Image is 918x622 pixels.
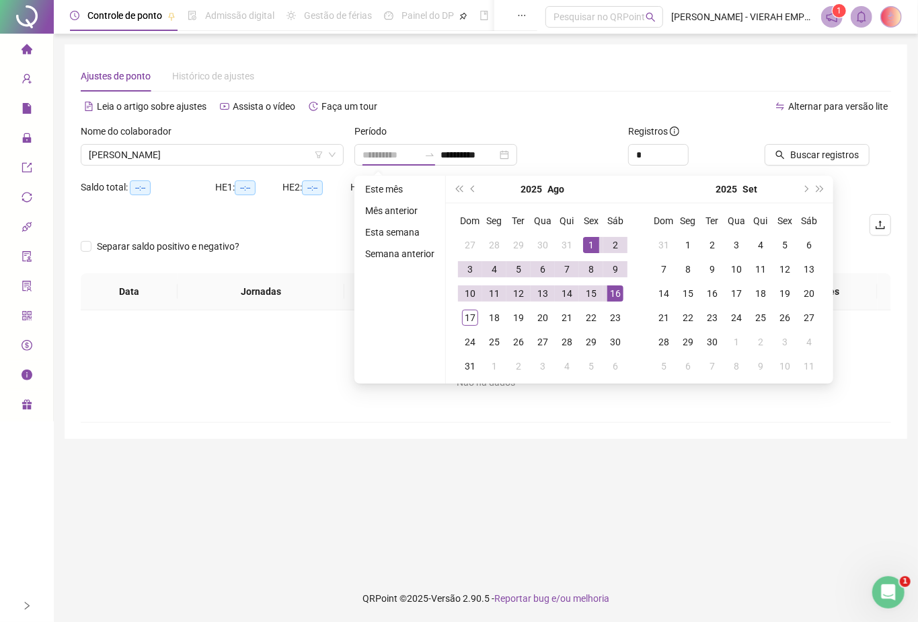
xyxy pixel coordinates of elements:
span: [PERSON_NAME] - VIERAH EMPORIO & RESTAURANTE LTDA [671,9,813,24]
div: 14 [656,285,672,302]
span: file-done [188,11,197,20]
div: 30 [535,237,551,253]
div: 22 [583,310,599,326]
td: 2025-09-08 [676,257,700,281]
td: 2025-09-05 [579,354,603,378]
td: 2025-09-03 [531,354,555,378]
li: Este mês [360,181,440,197]
div: 5 [583,358,599,374]
span: Separar saldo positivo e negativo? [91,239,245,254]
span: to [424,149,435,160]
div: 7 [559,261,575,277]
span: 1 [900,576,911,587]
div: 20 [801,285,817,302]
span: Histórico de ajustes [172,71,254,81]
td: 2025-10-09 [749,354,773,378]
td: 2025-09-23 [700,306,724,330]
td: 2025-09-27 [797,306,821,330]
td: 2025-08-31 [652,233,676,257]
td: 2025-10-10 [773,354,797,378]
th: Dom [652,209,676,233]
img: 84367 [881,7,901,27]
div: HE 2: [282,180,350,195]
div: 11 [753,261,769,277]
div: 3 [535,358,551,374]
td: 2025-09-21 [652,306,676,330]
th: Qua [531,209,555,233]
div: 2 [510,358,527,374]
td: 2025-09-15 [676,281,700,306]
th: Jornadas [178,273,344,310]
td: 2025-09-29 [676,330,700,354]
div: 26 [777,310,793,326]
div: 12 [777,261,793,277]
td: 2025-09-16 [700,281,724,306]
div: 4 [801,334,817,350]
span: search [775,150,785,160]
td: 2025-10-04 [797,330,821,354]
span: filter [315,151,323,159]
td: 2025-08-08 [579,257,603,281]
label: Nome do colaborador [81,124,180,139]
div: 29 [510,237,527,253]
td: 2025-08-25 [482,330,506,354]
span: --:-- [235,180,256,195]
div: 24 [728,310,744,326]
span: sun [286,11,296,20]
td: 2025-07-27 [458,233,482,257]
div: 25 [486,334,502,350]
td: 2025-08-03 [458,257,482,281]
td: 2025-08-13 [531,281,555,306]
div: 18 [486,310,502,326]
div: 13 [801,261,817,277]
div: 10 [777,358,793,374]
span: Alternar para versão lite [788,101,888,112]
div: 19 [777,285,793,302]
td: 2025-09-30 [700,330,724,354]
td: 2025-09-09 [700,257,724,281]
div: 28 [656,334,672,350]
th: Qui [555,209,579,233]
td: 2025-09-02 [700,233,724,257]
div: 2 [607,237,623,253]
td: 2025-08-10 [458,281,482,306]
td: 2025-10-01 [724,330,749,354]
div: 19 [510,310,527,326]
button: next-year [798,176,812,203]
td: 2025-10-05 [652,354,676,378]
span: Buscar registros [790,147,859,162]
div: 8 [583,261,599,277]
div: 9 [704,261,720,277]
th: Seg [482,209,506,233]
td: 2025-09-06 [797,233,821,257]
div: 6 [801,237,817,253]
td: 2025-09-26 [773,306,797,330]
td: 2025-09-19 [773,281,797,306]
span: book [480,11,489,20]
div: 7 [704,358,720,374]
td: 2025-08-20 [531,306,555,330]
td: 2025-09-04 [555,354,579,378]
span: upload [875,219,886,230]
td: 2025-08-28 [555,330,579,354]
div: 4 [559,358,575,374]
th: Qua [724,209,749,233]
div: 17 [728,285,744,302]
div: 29 [583,334,599,350]
div: 20 [535,310,551,326]
div: 16 [704,285,720,302]
div: 27 [462,237,478,253]
td: 2025-09-01 [482,354,506,378]
span: Assista o vídeo [233,101,295,112]
span: 1 [837,6,842,15]
div: 10 [462,285,478,302]
th: Entrada 1 [344,273,448,310]
li: Mês anterior [360,203,440,219]
td: 2025-08-14 [555,281,579,306]
div: HE 1: [215,180,282,195]
td: 2025-09-05 [773,233,797,257]
label: Período [354,124,395,139]
button: month panel [548,176,565,203]
span: --:-- [302,180,323,195]
div: 30 [704,334,720,350]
